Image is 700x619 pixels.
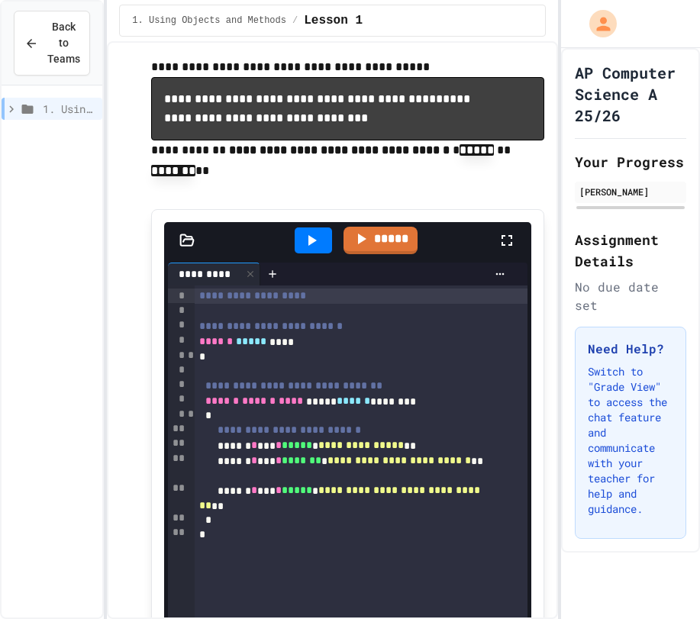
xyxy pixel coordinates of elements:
[579,185,682,198] div: [PERSON_NAME]
[304,11,363,30] span: Lesson 1
[575,151,686,172] h2: Your Progress
[43,101,96,117] span: 1. Using Objects and Methods
[573,6,621,41] div: My Account
[47,19,80,67] span: Back to Teams
[575,229,686,272] h2: Assignment Details
[14,11,90,76] button: Back to Teams
[292,15,298,27] span: /
[588,340,673,358] h3: Need Help?
[132,15,286,27] span: 1. Using Objects and Methods
[588,364,673,517] p: Switch to "Grade View" to access the chat feature and communicate with your teacher for help and ...
[575,62,686,126] h1: AP Computer Science A 25/26
[575,278,686,314] div: No due date set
